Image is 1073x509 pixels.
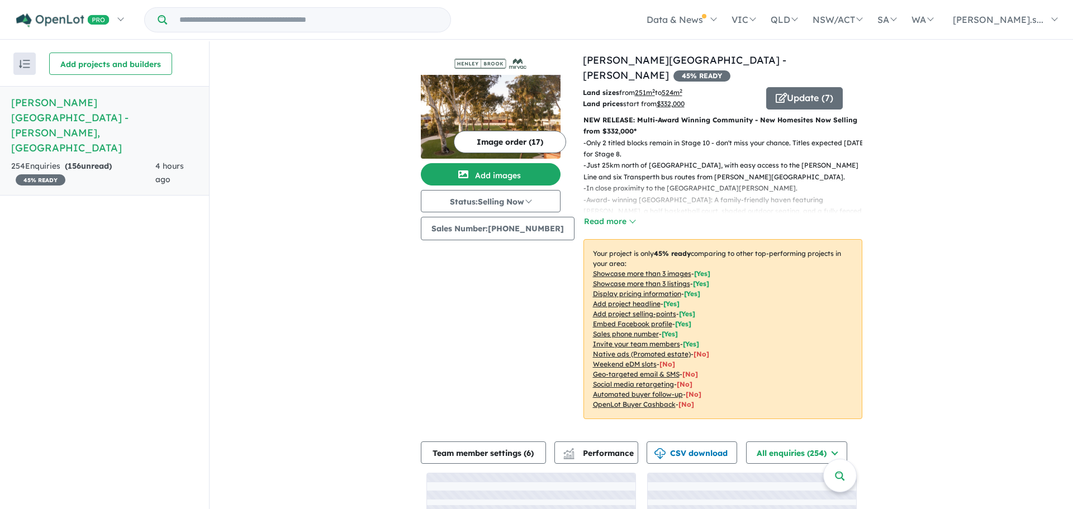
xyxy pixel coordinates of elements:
[678,400,694,408] span: [No]
[593,269,691,278] u: Showcase more than 3 images
[635,88,655,97] u: 251 m
[11,95,198,155] h5: [PERSON_NAME][GEOGRAPHIC_DATA] - [PERSON_NAME] , [GEOGRAPHIC_DATA]
[563,448,573,454] img: line-chart.svg
[68,161,81,171] span: 156
[583,137,871,160] p: - Only 2 titled blocks remain in Stage 10 - don't miss your chance. Titles expected [DATE] for St...
[563,451,575,459] img: bar-chart.svg
[593,360,657,368] u: Weekend eDM slots
[593,299,661,308] u: Add project headline
[16,174,65,185] span: 45 % READY
[679,310,695,318] span: [ Yes ]
[593,340,680,348] u: Invite your team members
[593,390,683,398] u: Automated buyer follow-up
[682,370,698,378] span: [No]
[593,320,672,328] u: Embed Facebook profile
[652,88,655,94] sup: 2
[654,448,666,459] img: download icon
[583,239,862,419] p: Your project is only comparing to other top-performing projects in your area: - - - - - - - - - -...
[583,160,871,183] p: - Just 25km north of [GEOGRAPHIC_DATA], with easy access to the [PERSON_NAME] Line and six Transp...
[421,75,561,159] img: Henley Brook Estate - Henley Brook
[766,87,843,110] button: Update (7)
[657,99,685,108] u: $ 332,000
[583,115,862,137] p: NEW RELEASE: Multi-Award Winning Community - New Homesites Now Selling from $332,000*
[526,448,531,458] span: 6
[675,320,691,328] span: [ Yes ]
[663,299,680,308] span: [ Yes ]
[684,289,700,298] span: [ Yes ]
[583,183,871,194] p: - In close proximity to the [GEOGRAPHIC_DATA][PERSON_NAME].
[583,98,758,110] p: start from
[693,279,709,288] span: [ Yes ]
[583,99,623,108] b: Land prices
[647,441,737,464] button: CSV download
[655,88,682,97] span: to
[16,13,110,27] img: Openlot PRO Logo White
[583,194,871,229] p: - Award- winning [GEOGRAPHIC_DATA]: A family-friendly haven featuring [PERSON_NAME], a half baske...
[686,390,701,398] span: [No]
[662,330,678,338] span: [ Yes ]
[421,163,561,185] button: Add images
[662,88,682,97] u: 524 m
[593,279,690,288] u: Showcase more than 3 listings
[694,350,709,358] span: [No]
[421,217,575,240] button: Sales Number:[PHONE_NUMBER]
[65,161,112,171] strong: ( unread)
[49,53,172,75] button: Add projects and builders
[683,340,699,348] span: [ Yes ]
[421,441,546,464] button: Team member settings (6)
[593,380,674,388] u: Social media retargeting
[425,57,556,70] img: Henley Brook Estate - Henley Brook Logo
[11,160,155,187] div: 254 Enquir ies
[421,190,561,212] button: Status:Selling Now
[746,441,847,464] button: All enquiries (254)
[593,289,681,298] u: Display pricing information
[593,370,680,378] u: Geo-targeted email & SMS
[593,350,691,358] u: Native ads (Promoted estate)
[953,14,1043,25] span: [PERSON_NAME].s...
[454,131,566,153] button: Image order (17)
[155,161,184,184] span: 4 hours ago
[583,87,758,98] p: from
[680,88,682,94] sup: 2
[421,53,561,159] a: Henley Brook Estate - Henley Brook LogoHenley Brook Estate - Henley Brook
[19,60,30,68] img: sort.svg
[659,360,675,368] span: [No]
[565,448,634,458] span: Performance
[593,400,676,408] u: OpenLot Buyer Cashback
[583,88,619,97] b: Land sizes
[593,330,659,338] u: Sales phone number
[583,215,636,228] button: Read more
[554,441,638,464] button: Performance
[593,310,676,318] u: Add project selling-points
[694,269,710,278] span: [ Yes ]
[677,380,692,388] span: [No]
[673,70,730,82] span: 45 % READY
[654,249,691,258] b: 45 % ready
[583,54,786,82] a: [PERSON_NAME][GEOGRAPHIC_DATA] - [PERSON_NAME]
[169,8,448,32] input: Try estate name, suburb, builder or developer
